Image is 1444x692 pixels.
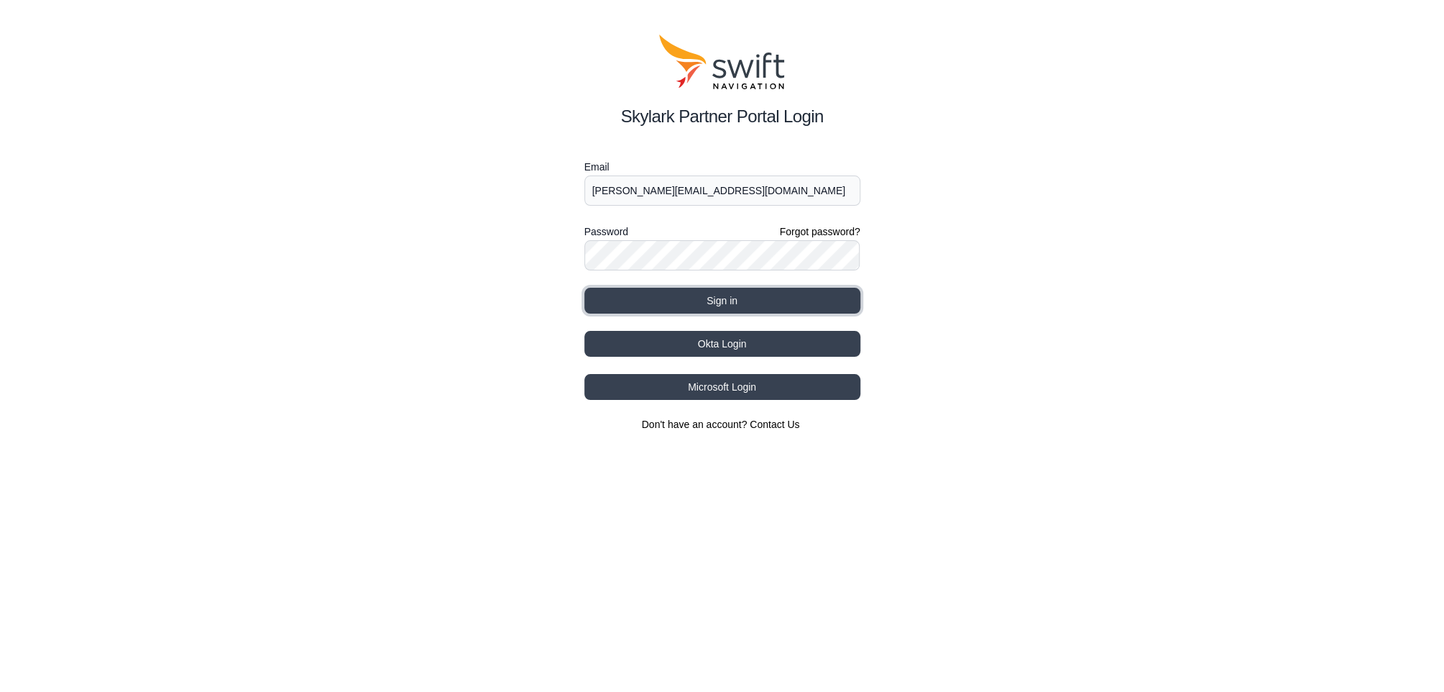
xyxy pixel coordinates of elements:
[584,223,628,240] label: Password
[584,104,860,129] h2: Skylark Partner Portal Login
[584,331,860,357] button: Okta Login
[779,224,860,239] a: Forgot password?
[584,288,860,314] button: Sign in
[584,158,860,176] label: Email
[750,419,799,430] a: Contact Us
[584,417,860,432] section: Don't have an account?
[584,374,860,400] button: Microsoft Login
